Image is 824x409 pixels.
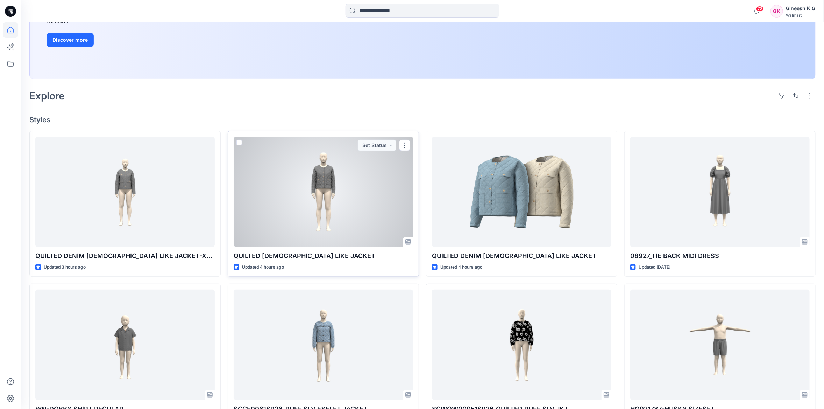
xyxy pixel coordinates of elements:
[47,33,204,47] a: Discover more
[234,251,413,261] p: QUILTED [DEMOGRAPHIC_DATA] LIKE JACKET
[630,290,810,400] a: HQ021787-HUSKY SIZESET
[639,264,670,271] p: Updated [DATE]
[630,251,810,261] p: 08927_TIE BACK MIDI DRESS
[35,137,215,247] a: QUILTED DENIM LADY LIKE JACKET-XS-L
[786,4,815,13] div: Gineesh K G
[432,251,611,261] p: QUILTED DENIM [DEMOGRAPHIC_DATA] LIKE JACKET
[29,116,816,124] h4: Styles
[786,13,815,18] div: Walmart
[35,290,215,400] a: WN-DOBBY SHIRT REGULAR
[35,251,215,261] p: QUILTED DENIM [DEMOGRAPHIC_DATA] LIKE JACKET-XS-L
[432,137,611,247] a: QUILTED DENIM LADY LIKE JACKET
[234,137,413,247] a: QUILTED LADY LIKE JACKET
[47,33,94,47] button: Discover more
[440,264,482,271] p: Updated 4 hours ago
[234,290,413,400] a: SCGE0061SP26_PUFF SLV EYELET JACKET
[770,5,783,18] div: GK
[630,137,810,247] a: 08927_TIE BACK MIDI DRESS
[29,90,65,102] h2: Explore
[432,290,611,400] a: SCWOW00051SP26_QUILTED PUFF SLV JKT
[44,264,86,271] p: Updated 3 hours ago
[242,264,284,271] p: Updated 4 hours ago
[756,6,764,12] span: 73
